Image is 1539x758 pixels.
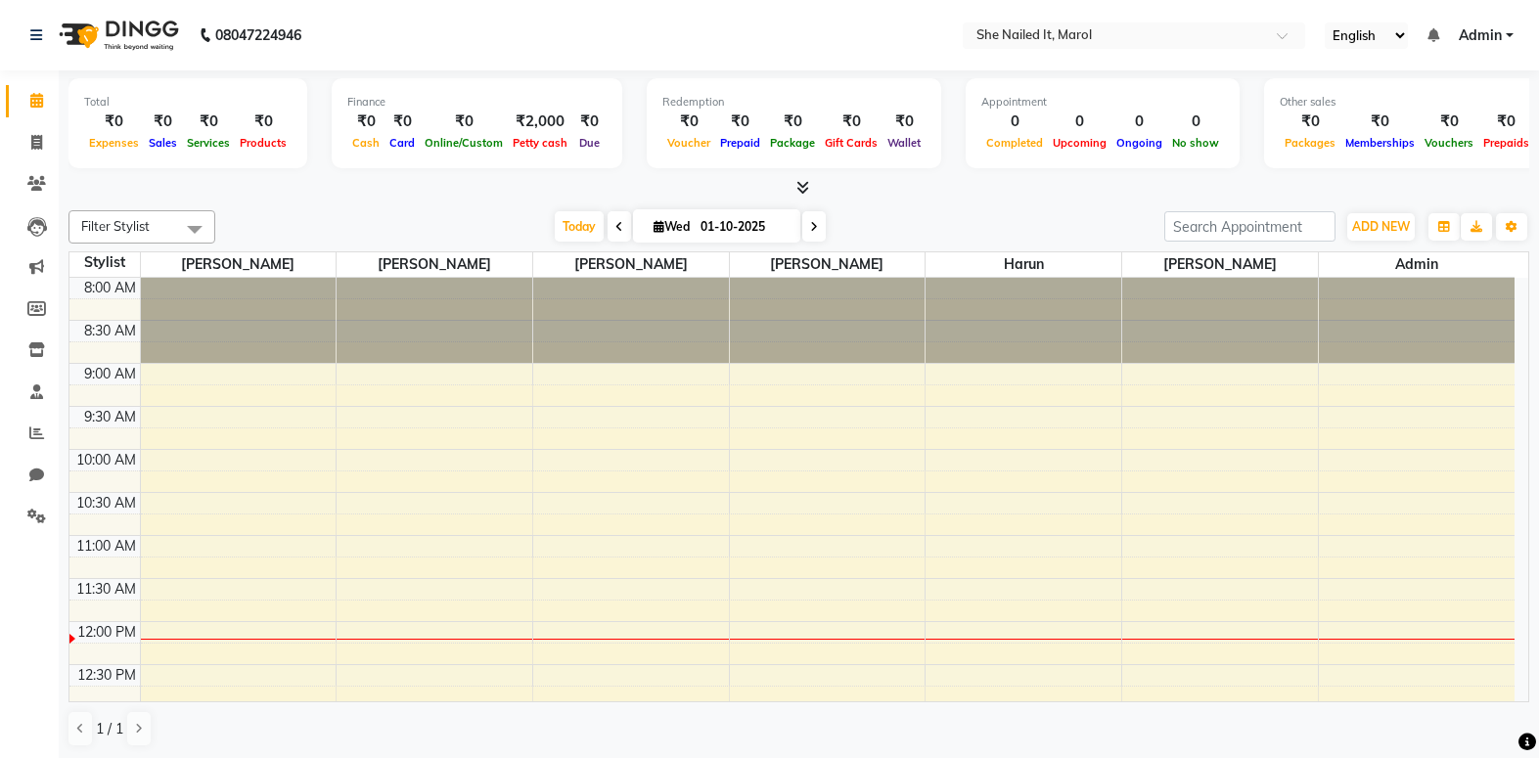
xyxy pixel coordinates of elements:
button: ADD NEW [1347,213,1415,241]
span: Vouchers [1420,136,1478,150]
div: ₹0 [182,111,235,133]
div: 11:30 AM [72,579,140,600]
div: 10:00 AM [72,450,140,470]
div: 9:00 AM [80,364,140,384]
div: ₹0 [820,111,883,133]
div: 10:30 AM [72,493,140,513]
div: 11:00 AM [72,536,140,557]
div: 12:00 PM [73,622,140,643]
div: 0 [1048,111,1111,133]
div: Appointment [981,94,1224,111]
span: [PERSON_NAME] [533,252,729,277]
div: ₹0 [662,111,715,133]
span: Filter Stylist [81,218,150,234]
b: 08047224946 [215,8,301,63]
div: 0 [1167,111,1224,133]
div: 9:30 AM [80,407,140,427]
input: Search Appointment [1164,211,1335,242]
span: Online/Custom [420,136,508,150]
div: ₹0 [84,111,144,133]
span: [PERSON_NAME] [337,252,532,277]
div: ₹0 [1340,111,1420,133]
span: Upcoming [1048,136,1111,150]
span: Completed [981,136,1048,150]
div: ₹0 [1280,111,1340,133]
span: Petty cash [508,136,572,150]
div: ₹0 [883,111,926,133]
div: ₹0 [572,111,607,133]
span: Due [574,136,605,150]
span: Voucher [662,136,715,150]
img: logo [50,8,184,63]
div: ₹0 [235,111,292,133]
span: No show [1167,136,1224,150]
span: Wed [649,219,695,234]
span: [PERSON_NAME] [1122,252,1318,277]
div: ₹0 [1478,111,1534,133]
div: 8:00 AM [80,278,140,298]
span: Today [555,211,604,242]
div: ₹0 [765,111,820,133]
span: Services [182,136,235,150]
div: Stylist [69,252,140,273]
div: 0 [1111,111,1167,133]
div: 12:30 PM [73,665,140,686]
span: Package [765,136,820,150]
span: [PERSON_NAME] [141,252,337,277]
span: 1 / 1 [96,719,123,739]
span: Products [235,136,292,150]
span: Harun [926,252,1121,277]
span: Packages [1280,136,1340,150]
div: ₹2,000 [508,111,572,133]
div: Redemption [662,94,926,111]
div: 8:30 AM [80,321,140,341]
span: [PERSON_NAME] [730,252,926,277]
span: Wallet [883,136,926,150]
span: Sales [144,136,182,150]
input: 2025-10-01 [695,212,792,242]
span: Expenses [84,136,144,150]
span: Admin [1459,25,1502,46]
div: ₹0 [1420,111,1478,133]
div: 0 [981,111,1048,133]
div: ₹0 [715,111,765,133]
span: Ongoing [1111,136,1167,150]
span: Prepaids [1478,136,1534,150]
span: Prepaid [715,136,765,150]
div: Total [84,94,292,111]
span: Admin [1319,252,1515,277]
div: ₹0 [385,111,420,133]
div: ₹0 [347,111,385,133]
span: Card [385,136,420,150]
div: ₹0 [420,111,508,133]
div: Finance [347,94,607,111]
span: Cash [347,136,385,150]
div: ₹0 [144,111,182,133]
span: ADD NEW [1352,219,1410,234]
span: Memberships [1340,136,1420,150]
span: Gift Cards [820,136,883,150]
